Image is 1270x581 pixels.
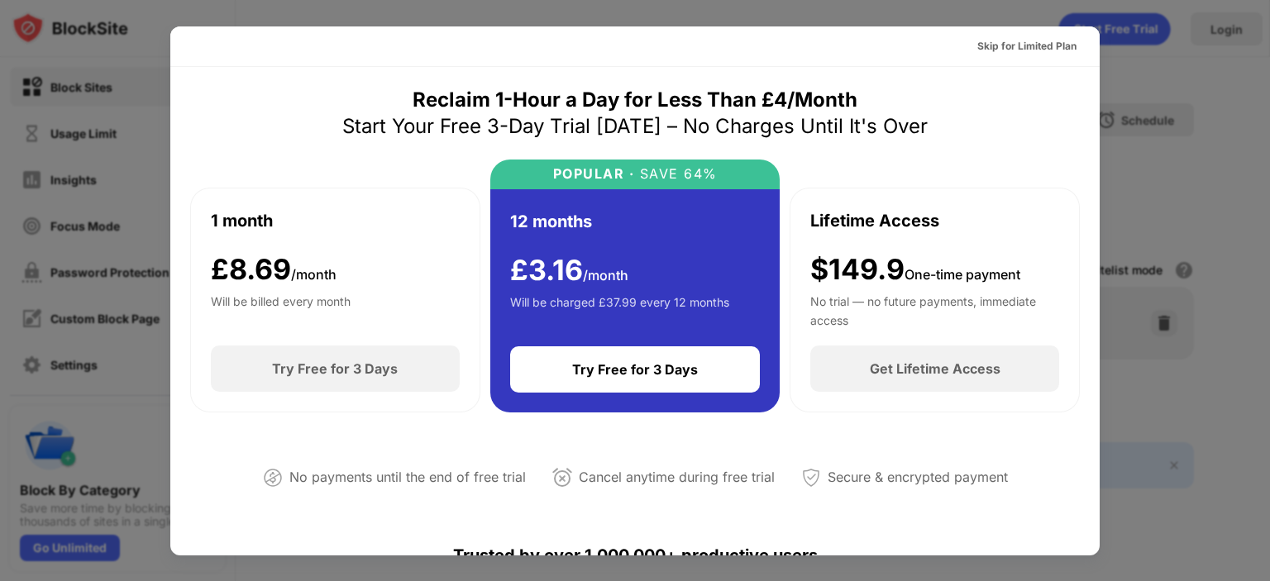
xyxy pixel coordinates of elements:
[572,361,698,378] div: Try Free for 3 Days
[870,360,1000,377] div: Get Lifetime Access
[810,293,1059,326] div: No trial — no future payments, immediate access
[263,468,283,488] img: not-paying
[211,253,337,287] div: £ 8.69
[905,266,1020,283] span: One-time payment
[291,266,337,283] span: /month
[801,468,821,488] img: secured-payment
[634,166,718,182] div: SAVE 64%
[413,87,857,113] div: Reclaim 1-Hour a Day for Less Than £4/Month
[810,208,939,233] div: Lifetime Access
[553,166,635,182] div: POPULAR ·
[510,293,729,326] div: Will be charged £37.99 every 12 months
[583,267,628,283] span: /month
[579,465,775,489] div: Cancel anytime during free trial
[977,38,1077,55] div: Skip for Limited Plan
[211,208,273,233] div: 1 month
[342,113,928,140] div: Start Your Free 3-Day Trial [DATE] – No Charges Until It's Over
[272,360,398,377] div: Try Free for 3 Days
[828,465,1008,489] div: Secure & encrypted payment
[510,209,592,234] div: 12 months
[810,253,1020,287] div: $149.9
[552,468,572,488] img: cancel-anytime
[289,465,526,489] div: No payments until the end of free trial
[510,254,628,288] div: £ 3.16
[211,293,351,326] div: Will be billed every month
